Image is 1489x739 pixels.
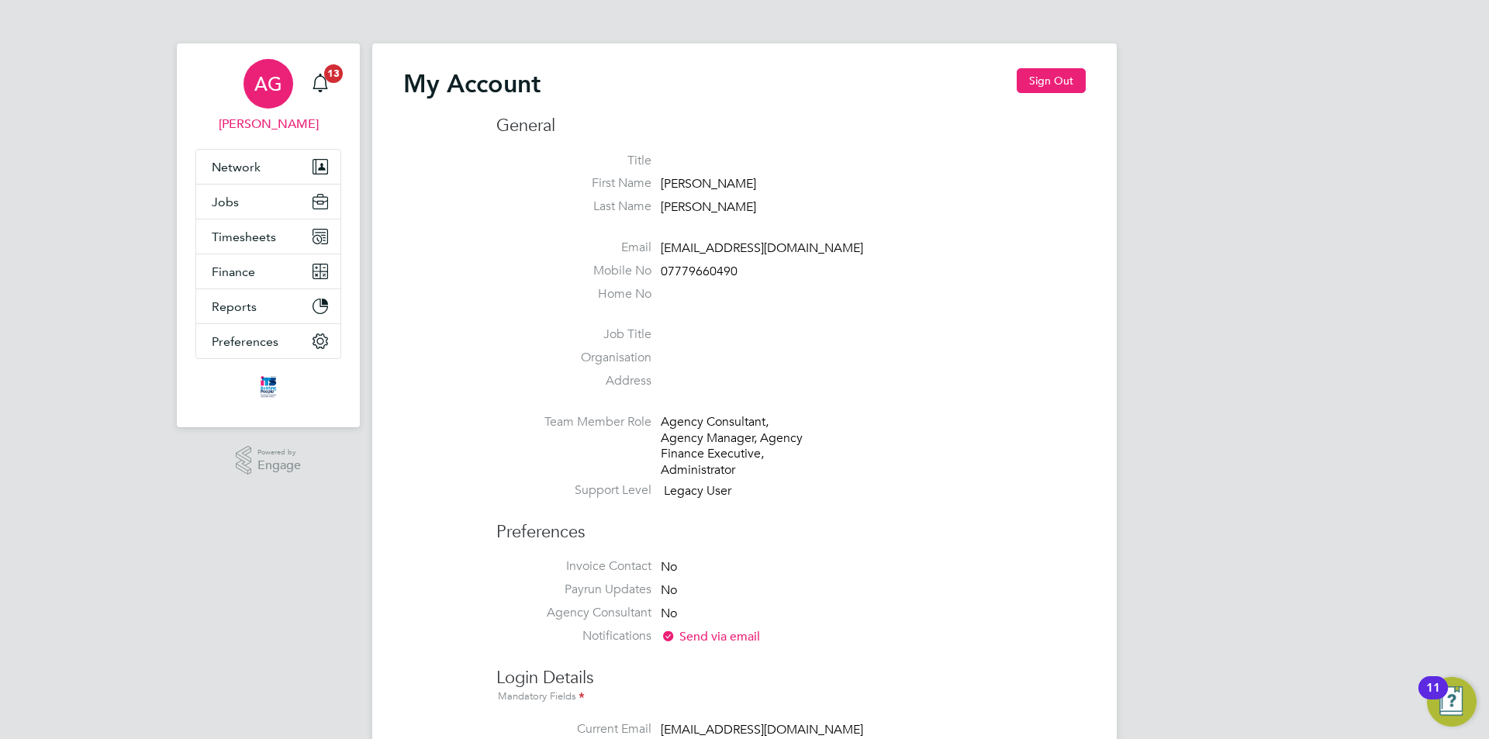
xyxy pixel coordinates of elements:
h3: Login Details [496,651,1086,706]
div: Agency Consultant, Agency Manager, Agency Finance Executive, Administrator [661,414,808,478]
button: Sign Out [1017,68,1086,93]
label: Organisation [496,350,651,366]
span: Send via email [661,629,760,644]
label: Invoice Contact [496,558,651,575]
span: Legacy User [664,483,731,499]
span: Jobs [212,195,239,209]
label: Current Email [496,721,651,737]
button: Network [196,150,340,184]
label: First Name [496,175,651,192]
span: No [661,606,677,621]
button: Reports [196,289,340,323]
span: Preferences [212,334,278,349]
label: Mobile No [496,263,651,279]
nav: Main navigation [177,43,360,427]
button: Finance [196,254,340,288]
label: Title [496,153,651,169]
button: Jobs [196,185,340,219]
h2: My Account [403,68,541,99]
label: Payrun Updates [496,582,651,598]
span: No [661,582,677,598]
label: Agency Consultant [496,605,651,621]
a: AG[PERSON_NAME] [195,59,341,133]
a: 13 [305,59,336,109]
label: Last Name [496,199,651,215]
label: Email [496,240,651,256]
span: Andy Graham [195,115,341,133]
span: [PERSON_NAME] [661,199,756,215]
img: itsconstruction-logo-retina.png [257,375,279,399]
span: 07779660490 [661,264,738,279]
button: Timesheets [196,219,340,254]
button: Open Resource Center, 11 new notifications [1427,677,1477,727]
span: Powered by [257,446,301,459]
label: Address [496,373,651,389]
span: Timesheets [212,230,276,244]
span: AG [254,74,282,94]
span: [EMAIL_ADDRESS][DOMAIN_NAME] [661,722,863,737]
a: Go to home page [195,375,341,399]
label: Job Title [496,326,651,343]
a: Powered byEngage [236,446,302,475]
label: Home No [496,286,651,302]
span: Reports [212,299,257,314]
span: No [661,560,677,575]
button: Preferences [196,324,340,358]
label: Support Level [496,482,651,499]
div: 11 [1426,688,1440,708]
span: Finance [212,264,255,279]
span: 13 [324,64,343,83]
span: [EMAIL_ADDRESS][DOMAIN_NAME] [661,240,863,256]
label: Notifications [496,628,651,644]
div: Mandatory Fields [496,689,1086,706]
h3: General [496,115,1086,137]
span: [PERSON_NAME] [661,177,756,192]
label: Team Member Role [496,414,651,430]
span: Engage [257,459,301,472]
h3: Preferences [496,506,1086,544]
span: Network [212,160,261,174]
